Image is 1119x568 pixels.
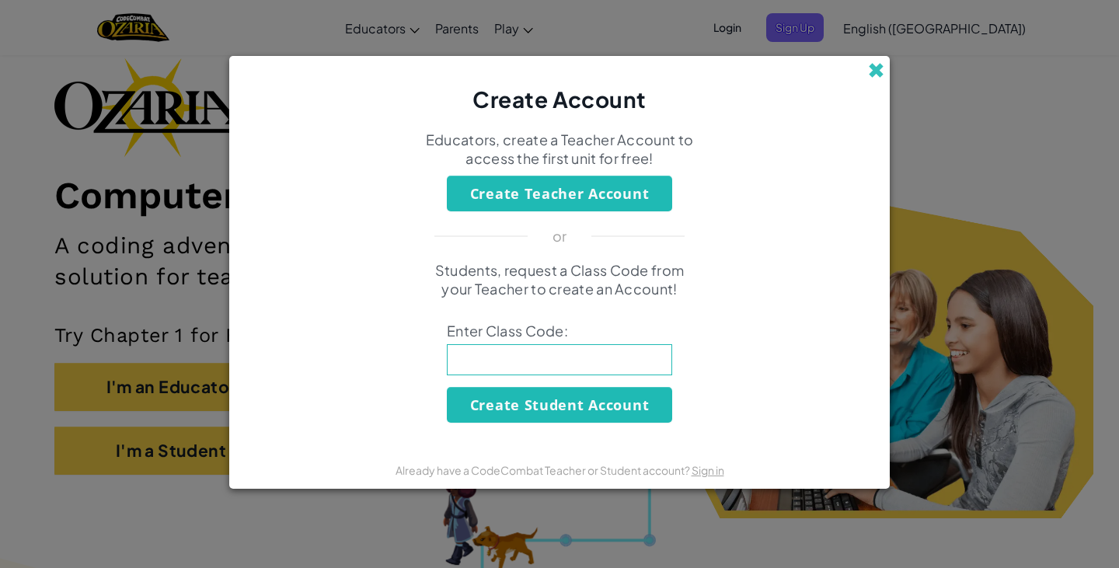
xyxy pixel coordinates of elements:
p: Students, request a Class Code from your Teacher to create an Account! [424,261,695,298]
p: or [553,227,567,246]
button: Create Student Account [447,387,672,423]
button: Create Teacher Account [447,176,672,211]
span: Already have a CodeCombat Teacher or Student account? [396,463,692,477]
span: Create Account [472,85,647,113]
span: Enter Class Code: [447,322,672,340]
p: Educators, create a Teacher Account to access the first unit for free! [424,131,695,168]
a: Sign in [692,463,724,477]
